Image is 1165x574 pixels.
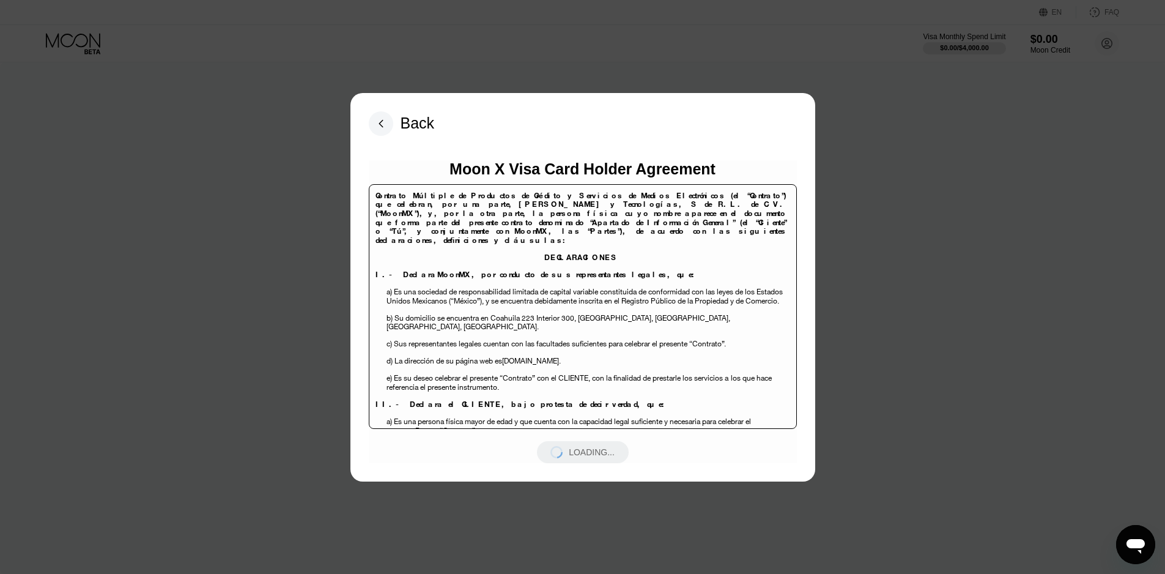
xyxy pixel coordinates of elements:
[719,373,728,383] span: s a
[544,252,618,263] span: DECLARACIONES
[386,416,751,436] span: a) Es una persona física mayor de edad y que cuenta con la capacidad legal suficiente y necesaria...
[375,399,667,409] span: II.- Declara el CLIENTE, bajo protesta de decir verdad, que:
[386,313,489,323] span: b) Su domicilio se encuentra en
[386,373,390,383] span: e
[449,160,716,178] div: Moon X Visa Card Holder Agreement
[375,208,787,236] span: y, por la otra parte, la persona física cuyo nombre aparece en el documento que forma parte del p...
[386,373,772,392] span: los que hace referencia el presente instrumento.
[375,226,787,245] span: , las “Partes”), de acuerdo con las siguientes declaraciones, definiciones y cláusulas:
[490,313,728,323] span: Coahuila 223 Interior 300, [GEOGRAPHIC_DATA], [GEOGRAPHIC_DATA]
[391,356,502,366] span: ) La dirección de su página web es
[375,190,786,210] span: Contrato Múltiple de Productos de Crédito y Servicios de Medios Electrónicos (el “Contrato”) que ...
[401,114,435,132] div: Back
[502,356,561,366] span: [DOMAIN_NAME].
[390,373,719,383] span: ) Es su deseo celebrar el presente “Contrato” con el CLIENTE, con la finalidad de prestarle los s...
[375,199,787,218] span: [PERSON_NAME] y Tecnologías, S de R.L. de C.V. (“MoonMX”),
[472,269,697,280] span: , por conducto de sus representantes legales, que:
[386,356,391,366] span: d
[390,338,726,349] span: ) Sus representantes legales cuentan con las facultades suficientes para celebrar el presente “Co...
[386,313,730,332] span: , [GEOGRAPHIC_DATA], [GEOGRAPHIC_DATA].
[375,269,437,280] span: I.- Declara
[514,226,549,236] span: MoonMX
[369,111,435,136] div: Back
[386,286,783,306] span: a) Es una sociedad de responsabilidad limitada de capital variable constituida de conformidad con...
[437,269,472,280] span: MoonMX
[386,338,390,349] span: c
[1116,525,1155,564] iframe: Button to launch messaging window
